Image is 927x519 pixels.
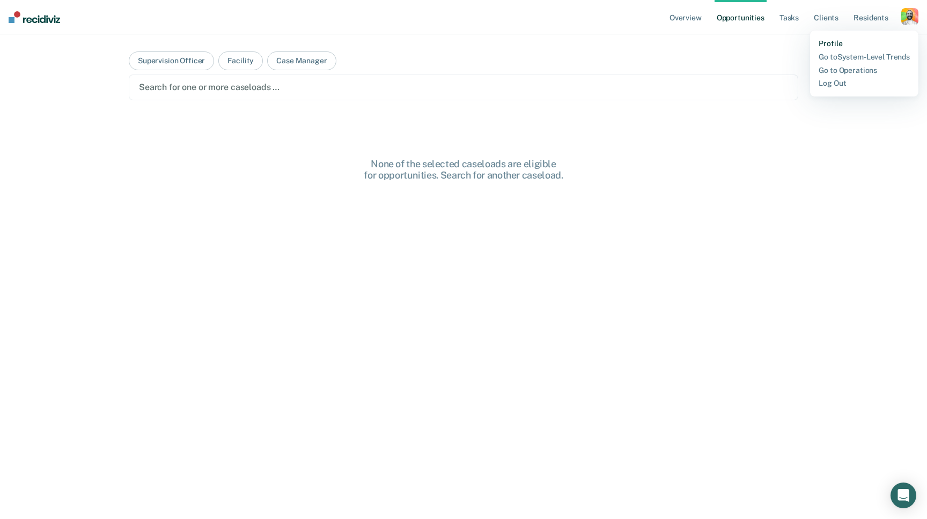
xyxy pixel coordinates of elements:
a: Go to Operations [819,66,910,75]
a: Go toSystem-Level Trends [819,53,910,62]
div: Open Intercom Messenger [891,483,916,508]
img: Recidiviz [9,11,60,23]
a: Log Out [819,79,910,88]
button: Supervision Officer [129,51,214,70]
button: Facility [218,51,263,70]
button: Case Manager [267,51,336,70]
div: None of the selected caseloads are eligible for opportunities. Search for another caseload. [292,158,635,181]
a: Profile [819,39,910,48]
